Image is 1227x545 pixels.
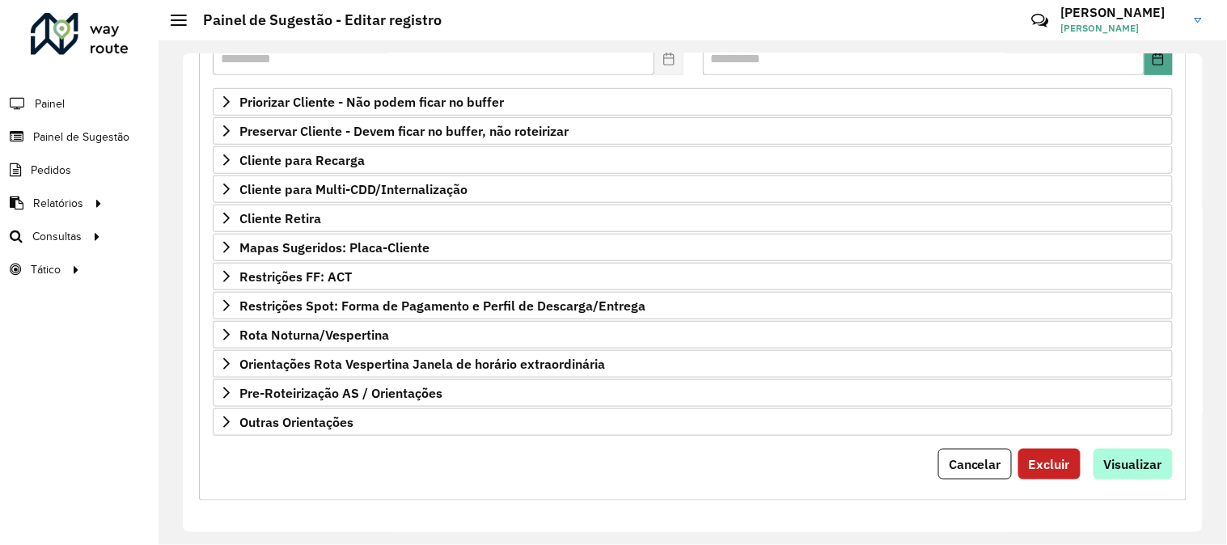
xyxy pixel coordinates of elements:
[239,270,352,283] span: Restrições FF: ACT
[213,379,1173,407] a: Pre-Roteirização AS / Orientações
[213,117,1173,145] a: Preservar Cliente - Devem ficar no buffer, não roteirizar
[239,387,442,399] span: Pre-Roteirização AS / Orientações
[239,241,429,254] span: Mapas Sugeridos: Placa-Cliente
[35,95,65,112] span: Painel
[33,195,83,212] span: Relatórios
[32,228,82,245] span: Consultas
[1144,43,1173,75] button: Choose Date
[938,449,1012,480] button: Cancelar
[213,205,1173,232] a: Cliente Retira
[213,408,1173,436] a: Outras Orientações
[239,328,389,341] span: Rota Noturna/Vespertina
[213,321,1173,349] a: Rota Noturna/Vespertina
[239,183,468,196] span: Cliente para Multi-CDD/Internalização
[213,88,1173,116] a: Priorizar Cliente - Não podem ficar no buffer
[239,154,365,167] span: Cliente para Recarga
[213,146,1173,174] a: Cliente para Recarga
[239,95,504,108] span: Priorizar Cliente - Não podem ficar no buffer
[31,261,61,278] span: Tático
[31,162,71,179] span: Pedidos
[1029,456,1070,472] span: Excluir
[213,292,1173,319] a: Restrições Spot: Forma de Pagamento e Perfil de Descarga/Entrega
[239,125,569,137] span: Preservar Cliente - Devem ficar no buffer, não roteirizar
[213,234,1173,261] a: Mapas Sugeridos: Placa-Cliente
[213,350,1173,378] a: Orientações Rota Vespertina Janela de horário extraordinária
[213,263,1173,290] a: Restrições FF: ACT
[1104,456,1162,472] span: Visualizar
[949,456,1001,472] span: Cancelar
[239,299,645,312] span: Restrições Spot: Forma de Pagamento e Perfil de Descarga/Entrega
[1022,3,1057,38] a: Contato Rápido
[1061,5,1183,20] h3: [PERSON_NAME]
[239,416,353,429] span: Outras Orientações
[213,175,1173,203] a: Cliente para Multi-CDD/Internalização
[1061,21,1183,36] span: [PERSON_NAME]
[239,212,321,225] span: Cliente Retira
[239,357,605,370] span: Orientações Rota Vespertina Janela de horário extraordinária
[1018,449,1081,480] button: Excluir
[33,129,129,146] span: Painel de Sugestão
[187,11,442,29] h2: Painel de Sugestão - Editar registro
[1094,449,1173,480] button: Visualizar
